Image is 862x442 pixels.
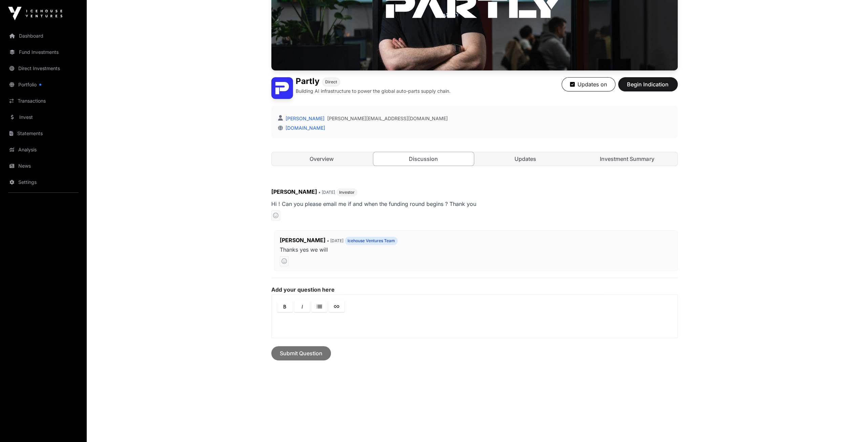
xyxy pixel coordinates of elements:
span: [PERSON_NAME] [280,237,325,244]
p: Hi ! Can you please email me if and when the funding round begins ? Thank you [271,199,678,209]
img: Partly [271,77,293,99]
a: Discussion [373,152,474,166]
a: Portfolio [5,77,81,92]
p: Thanks yes we will [280,245,672,254]
span: Investor [339,190,355,195]
a: Dashboard [5,28,81,43]
span: Begin Indication [627,80,669,88]
a: Settings [5,175,81,190]
h1: Partly [296,77,319,86]
nav: Tabs [272,152,677,166]
span: • [DATE] [318,190,335,195]
a: Updates [475,152,576,166]
a: [DOMAIN_NAME] [283,125,325,131]
p: Building AI infrastructure to power the global auto-parts supply chain. [296,88,450,94]
span: Icehouse Ventures Team [348,238,395,244]
button: Updates on [562,77,615,91]
a: Transactions [5,93,81,108]
a: Overview [272,152,372,166]
a: Link [329,301,344,312]
button: Begin Indication [618,77,678,91]
a: [PERSON_NAME] [284,115,324,121]
a: Direct Investments [5,61,81,76]
a: Fund Investments [5,45,81,60]
iframe: Chat Widget [828,409,862,442]
a: [PERSON_NAME][EMAIL_ADDRESS][DOMAIN_NAME] [327,115,448,122]
a: Lists [312,301,327,312]
span: [PERSON_NAME] [271,188,317,195]
a: Bold [277,301,293,312]
a: Begin Indication [618,84,678,91]
a: Analysis [5,142,81,157]
img: Icehouse Ventures Logo [8,7,62,20]
a: News [5,159,81,173]
a: Statements [5,126,81,141]
a: Invest [5,110,81,125]
span: • [DATE] [327,238,343,243]
a: Italic [294,301,310,312]
a: Investment Summary [577,152,677,166]
span: Direct [325,79,337,85]
label: Add your question here [271,286,678,293]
